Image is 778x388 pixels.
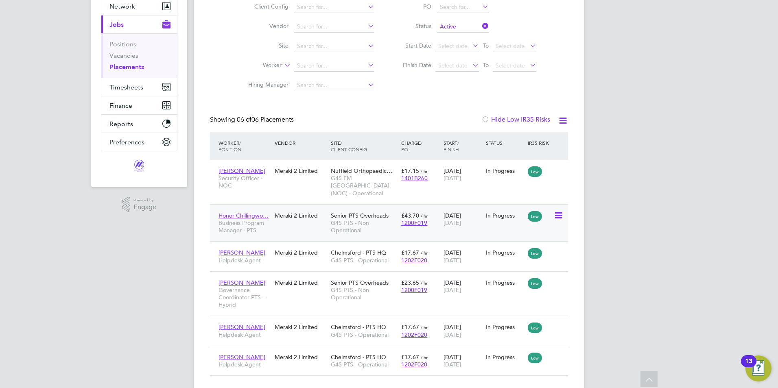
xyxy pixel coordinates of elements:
[331,361,397,368] span: G4S PTS - Operational
[331,212,389,219] span: Senior PTS Overheads
[101,159,177,172] a: Go to home page
[101,133,177,151] button: Preferences
[273,319,329,335] div: Meraki 2 Limited
[219,353,265,361] span: [PERSON_NAME]
[216,207,568,214] a: Honor Chillingwo…Business Program Manager - PTSMeraki 2 LimitedSenior PTS OverheadsG4S PTS - Non ...
[421,354,428,360] span: / hr
[109,83,143,91] span: Timesheets
[331,257,397,264] span: G4S PTS - Operational
[401,174,428,182] span: 1401B260
[526,135,554,150] div: IR35 Risk
[486,323,524,331] div: In Progress
[219,286,271,309] span: Governance Coordinator PTS - Hybrid
[441,135,484,157] div: Start
[481,116,550,124] label: Hide Low IR35 Risks
[294,2,374,13] input: Search for...
[242,81,288,88] label: Hiring Manager
[438,42,468,50] span: Select date
[273,208,329,223] div: Meraki 2 Limited
[331,353,386,361] span: Chelmsford - PTS HQ
[109,52,138,59] a: Vacancies
[441,275,484,298] div: [DATE]
[101,115,177,133] button: Reports
[444,361,461,368] span: [DATE]
[441,349,484,372] div: [DATE]
[273,163,329,179] div: Meraki 2 Limited
[444,257,461,264] span: [DATE]
[395,61,431,69] label: Finish Date
[401,140,422,153] span: / PO
[237,116,294,124] span: 06 Placements
[331,286,397,301] span: G4S PTS - Non Operational
[528,278,542,289] span: Low
[219,219,271,234] span: Business Program Manager - PTS
[294,80,374,91] input: Search for...
[331,249,386,256] span: Chelmsford - PTS HQ
[395,3,431,10] label: PO
[441,163,484,186] div: [DATE]
[401,167,419,174] span: £17.15
[331,219,397,234] span: G4S PTS - Non Operational
[331,140,367,153] span: / Client Config
[133,159,145,172] img: magnussearch-logo-retina.png
[219,279,265,286] span: [PERSON_NAME]
[133,204,156,211] span: Engage
[486,249,524,256] div: In Progress
[109,40,136,48] a: Positions
[401,361,427,368] span: 1202F020
[101,15,177,33] button: Jobs
[273,349,329,365] div: Meraki 2 Limited
[216,244,568,251] a: [PERSON_NAME]Helpdesk AgentMeraki 2 LimitedChelmsford - PTS HQG4S PTS - Operational£17.67 / hr120...
[395,22,431,30] label: Status
[294,41,374,52] input: Search for...
[331,331,397,338] span: G4S PTS - Operational
[438,62,468,69] span: Select date
[273,275,329,290] div: Meraki 2 Limited
[401,257,427,264] span: 1202F020
[528,323,542,333] span: Low
[496,62,525,69] span: Select date
[242,3,288,10] label: Client Config
[242,42,288,49] label: Site
[109,138,144,146] span: Preferences
[444,140,459,153] span: / Finish
[235,61,282,70] label: Worker
[273,135,329,150] div: Vendor
[441,319,484,342] div: [DATE]
[329,135,399,157] div: Site
[496,42,525,50] span: Select date
[294,21,374,33] input: Search for...
[486,353,524,361] div: In Progress
[421,250,428,256] span: / hr
[528,211,542,222] span: Low
[528,353,542,363] span: Low
[219,331,271,338] span: Helpdesk Agent
[421,168,428,174] span: / hr
[401,331,427,338] span: 1202F020
[273,245,329,260] div: Meraki 2 Limited
[401,286,427,294] span: 1200F019
[294,60,374,72] input: Search for...
[421,213,428,219] span: / hr
[109,102,132,109] span: Finance
[484,135,526,150] div: Status
[401,279,419,286] span: £23.65
[444,286,461,294] span: [DATE]
[395,42,431,49] label: Start Date
[109,63,144,71] a: Placements
[441,245,484,268] div: [DATE]
[444,174,461,182] span: [DATE]
[219,167,265,174] span: [PERSON_NAME]
[528,166,542,177] span: Low
[401,249,419,256] span: £17.67
[219,323,265,331] span: [PERSON_NAME]
[481,60,491,70] span: To
[219,140,241,153] span: / Position
[331,167,392,174] span: Nuffield Orthopaedic…
[101,33,177,78] div: Jobs
[437,21,489,33] input: Select one
[216,163,568,170] a: [PERSON_NAME]Security Officer - NOCMeraki 2 LimitedNuffield Orthopaedic…G4S FM [GEOGRAPHIC_DATA] ...
[745,361,752,372] div: 13
[331,174,397,197] span: G4S FM [GEOGRAPHIC_DATA] (NOC) - Operational
[401,219,427,227] span: 1200F019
